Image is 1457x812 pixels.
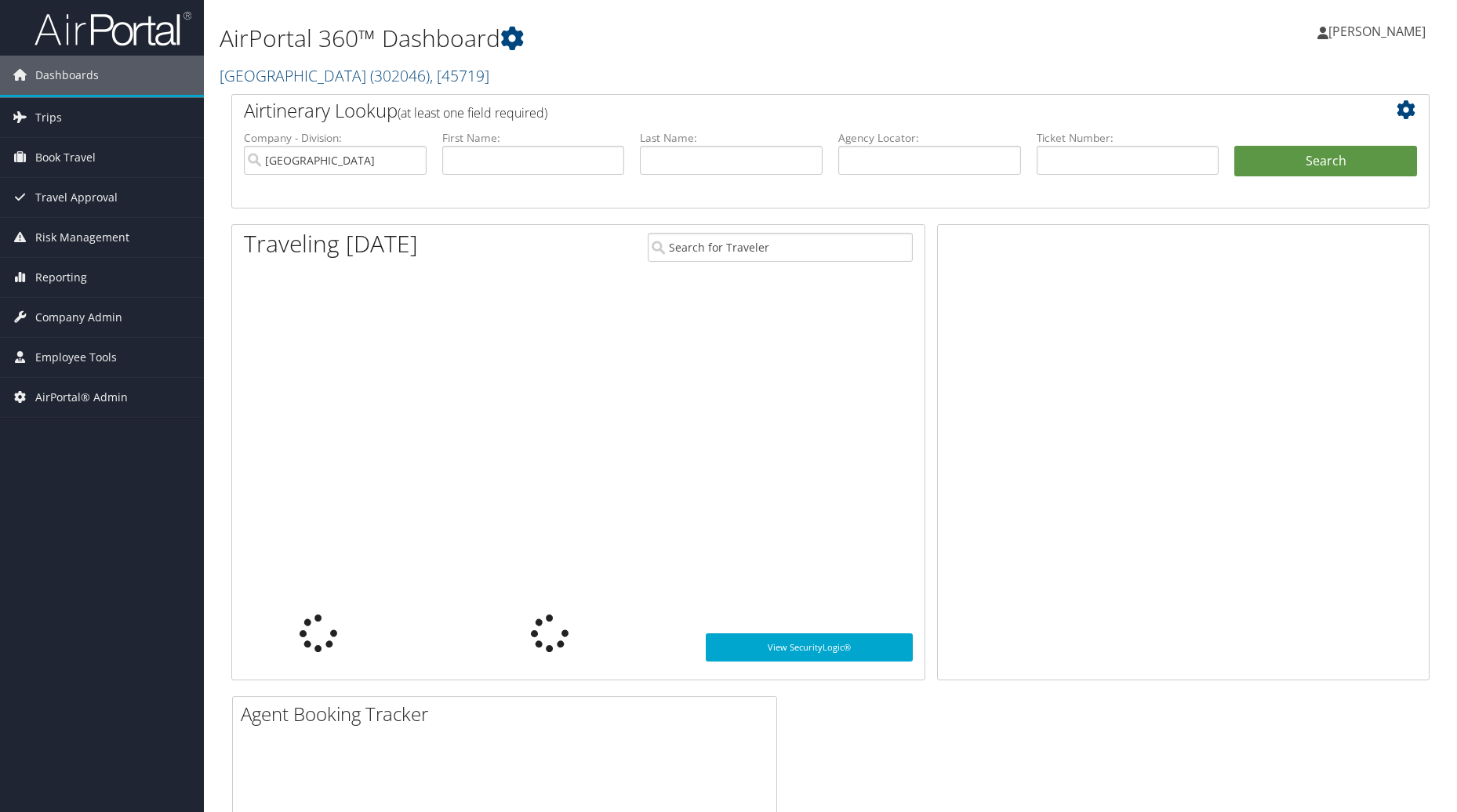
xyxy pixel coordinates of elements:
[244,227,418,260] h1: Traveling [DATE]
[640,130,823,146] label: Last Name:
[244,130,427,146] label: Company - Division:
[241,701,776,727] h2: Agent Booking Tracker
[706,633,913,662] a: View SecurityLogic®
[35,338,117,377] span: Employee Tools
[220,22,1034,55] h1: AirPortal 360™ Dashboard
[35,98,62,137] span: Trips
[35,218,129,257] span: Risk Management
[35,178,118,217] span: Travel Approval
[1317,8,1441,55] a: [PERSON_NAME]
[35,378,128,417] span: AirPortal® Admin
[838,130,1021,146] label: Agency Locator:
[35,10,191,47] img: airportal-logo.png
[244,97,1317,124] h2: Airtinerary Lookup
[1328,23,1426,40] span: [PERSON_NAME]
[648,233,913,262] input: Search for Traveler
[35,138,96,177] span: Book Travel
[1234,146,1417,177] button: Search
[430,65,489,86] span: , [ 45719 ]
[35,258,87,297] span: Reporting
[35,56,99,95] span: Dashboards
[442,130,625,146] label: First Name:
[398,104,547,121] span: (at least one field required)
[1037,130,1219,146] label: Ticket Number:
[370,65,430,86] span: ( 302046 )
[35,298,122,337] span: Company Admin
[220,65,489,86] a: [GEOGRAPHIC_DATA]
